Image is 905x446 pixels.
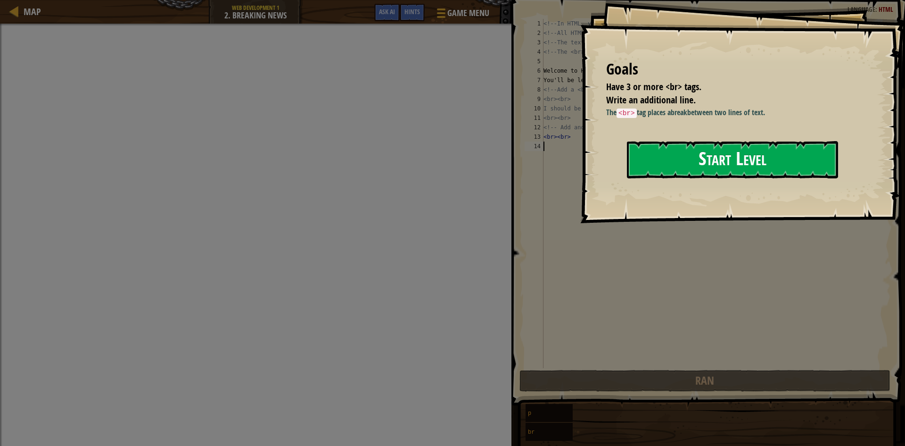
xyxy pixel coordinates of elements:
[525,28,543,38] div: 2
[525,47,543,57] div: 4
[528,410,531,417] span: p
[525,104,543,113] div: 10
[24,5,41,18] span: Map
[594,80,850,94] li: Have 3 or more <br> tags.
[695,373,714,388] span: Ran
[429,4,495,26] button: Game Menu
[525,94,543,104] div: 9
[525,85,543,94] div: 8
[525,57,543,66] div: 5
[606,93,696,106] span: Write an additional line.
[525,38,543,47] div: 3
[617,109,637,118] code: <br>
[525,142,543,151] div: 14
[525,113,543,123] div: 11
[525,76,543,85] div: 7
[528,429,535,436] span: br
[525,19,543,28] div: 1
[606,107,860,118] p: The tag places a between two lines of text.
[594,93,850,107] li: Write an additional line.
[525,66,543,76] div: 6
[525,123,543,132] div: 12
[606,80,701,93] span: Have 3 or more <br> tags.
[519,370,890,392] button: Ran
[627,141,838,178] button: Start Level
[447,7,489,19] span: Game Menu
[374,4,400,21] button: Ask AI
[379,7,395,16] span: Ask AI
[404,7,420,16] span: Hints
[671,107,687,118] strong: break
[525,132,543,142] div: 13
[606,59,853,80] div: Goals
[19,5,41,18] a: Map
